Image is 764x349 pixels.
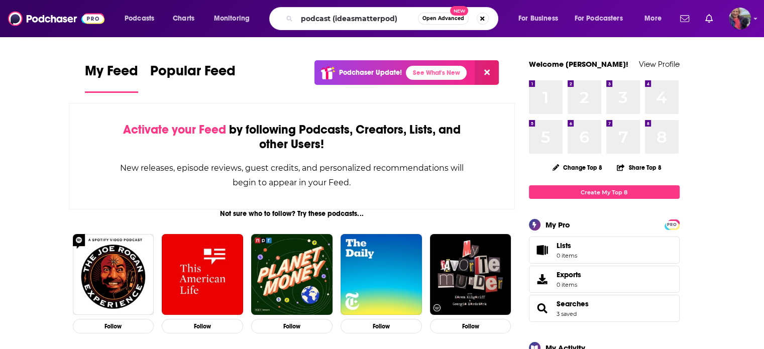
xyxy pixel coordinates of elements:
button: Change Top 8 [547,161,609,174]
span: PRO [666,221,678,228]
span: Logged in as KateFT [729,8,751,30]
img: My Favorite Murder with Karen Kilgariff and Georgia Hardstark [430,234,511,315]
a: Show notifications dropdown [701,10,717,27]
span: Popular Feed [150,62,236,85]
span: Activate your Feed [123,122,226,137]
div: by following Podcasts, Creators, Lists, and other Users! [120,123,465,152]
img: Planet Money [251,234,333,315]
span: Podcasts [125,12,154,26]
span: Lists [557,241,571,250]
span: Lists [532,243,553,257]
span: New [450,6,468,16]
button: open menu [207,11,263,27]
div: Not sure who to follow? Try these podcasts... [69,209,515,218]
span: Open Advanced [422,16,464,21]
button: open menu [568,11,637,27]
button: open menu [511,11,571,27]
img: User Profile [729,8,751,30]
button: Follow [251,319,333,333]
a: Searches [532,301,553,315]
a: My Feed [85,62,138,93]
button: Open AdvancedNew [418,13,469,25]
span: Monitoring [214,12,250,26]
a: Exports [529,266,680,293]
button: Follow [162,319,243,333]
span: For Podcasters [575,12,623,26]
span: For Business [518,12,558,26]
button: Follow [430,319,511,333]
button: Share Top 8 [616,158,662,177]
a: Lists [529,237,680,264]
a: View Profile [639,59,680,69]
span: Searches [529,295,680,322]
span: Exports [557,270,581,279]
img: Podchaser - Follow, Share and Rate Podcasts [8,9,104,28]
a: 3 saved [557,310,577,317]
input: Search podcasts, credits, & more... [297,11,418,27]
a: Show notifications dropdown [676,10,693,27]
div: New releases, episode reviews, guest credits, and personalized recommendations will begin to appe... [120,161,465,190]
button: Follow [341,319,422,333]
div: My Pro [545,220,570,229]
div: Search podcasts, credits, & more... [279,7,508,30]
button: Show profile menu [729,8,751,30]
span: Exports [532,272,553,286]
span: Charts [173,12,194,26]
p: Podchaser Update! [339,68,402,77]
button: open menu [637,11,674,27]
span: 0 items [557,281,581,288]
span: More [644,12,662,26]
img: The Joe Rogan Experience [73,234,154,315]
a: Welcome [PERSON_NAME]! [529,59,628,69]
img: This American Life [162,234,243,315]
a: PRO [666,220,678,228]
img: The Daily [341,234,422,315]
a: Popular Feed [150,62,236,93]
a: See What's New [406,66,467,80]
a: Searches [557,299,589,308]
a: Create My Top 8 [529,185,680,199]
button: Follow [73,319,154,333]
span: Lists [557,241,577,250]
span: 0 items [557,252,577,259]
span: My Feed [85,62,138,85]
button: open menu [118,11,167,27]
a: Charts [166,11,200,27]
